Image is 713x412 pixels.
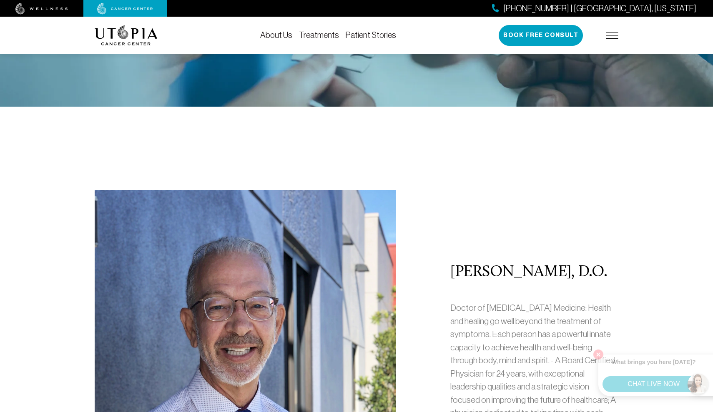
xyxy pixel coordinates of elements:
img: icon-hamburger [606,32,618,39]
button: Book Free Consult [499,25,583,46]
img: cancer center [97,3,153,15]
a: About Us [260,30,292,40]
img: logo [95,25,158,45]
a: [PHONE_NUMBER] | [GEOGRAPHIC_DATA], [US_STATE] [492,2,696,15]
h2: [PERSON_NAME], D.O. [450,264,618,281]
span: [PHONE_NUMBER] | [GEOGRAPHIC_DATA], [US_STATE] [503,2,696,15]
img: wellness [15,3,68,15]
a: Treatments [299,30,339,40]
a: Patient Stories [346,30,396,40]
